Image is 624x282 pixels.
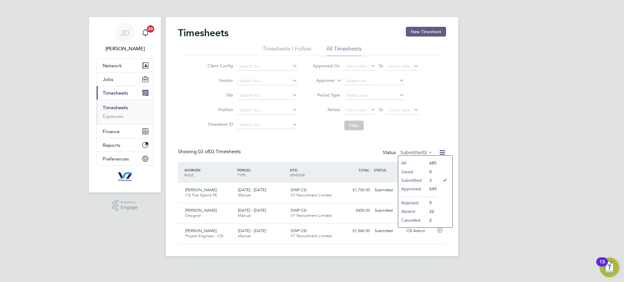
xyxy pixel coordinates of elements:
[185,208,217,213] span: [PERSON_NAME]
[398,216,426,224] li: Cancelled
[185,213,201,218] span: Designer
[185,228,217,233] span: [PERSON_NAME]
[237,106,297,115] input: Search for...
[185,233,223,238] span: Project Engineer - CSI
[291,187,307,192] span: DWP CSI
[398,185,426,193] li: Approved
[185,192,217,198] span: CSI Fire Hybrid PE
[426,207,437,216] li: 22
[206,107,233,112] label: Position
[326,45,362,56] li: All Timesheets
[198,149,209,155] span: 03 of
[178,27,229,39] h2: Timesheets
[97,125,153,138] button: Finance
[147,25,154,33] span: 20
[206,63,233,69] label: Client Config
[599,262,605,270] div: 13
[250,167,251,172] span: /
[345,63,367,69] span: Select date
[238,187,266,192] span: [DATE] - [DATE]
[424,150,427,156] span: 3
[426,159,437,167] li: 685
[96,172,154,182] a: Go to home page
[121,205,138,210] span: Engage
[237,121,297,129] input: Search for...
[388,107,410,113] span: Select date
[238,228,266,233] span: [DATE] - [DATE]
[96,45,154,52] span: Jake Dunwell
[121,200,138,205] span: Powered by
[206,78,233,83] label: Vendor
[313,63,340,69] label: Approved On
[237,91,297,100] input: Search for...
[426,199,437,207] li: 9
[426,185,437,193] li: 649
[341,185,372,195] div: £1,700.00
[103,113,123,119] a: Expenses
[404,226,436,236] div: CSI Admin
[398,176,426,185] li: Submitted
[291,213,331,218] span: V7 Recruitment Limited
[97,100,153,124] div: Timesheets
[291,228,307,233] span: DWP CSI
[237,77,297,85] input: Search for...
[238,208,266,213] span: [DATE] - [DATE]
[344,77,404,85] input: Search for...
[184,172,193,177] span: ROLE
[377,62,385,70] span: To
[238,213,251,218] span: Manual
[206,92,233,98] label: Site
[206,122,233,127] label: Timesheet ID
[120,29,129,37] span: JD
[372,226,404,236] div: Submitted
[313,92,340,98] label: Period Type
[398,167,426,176] li: Saved
[383,149,434,157] div: Status
[426,216,437,224] li: 2
[344,91,404,100] input: Select one
[238,192,251,198] span: Manual
[388,63,410,69] span: Select date
[97,138,153,152] button: Reports
[358,167,369,172] span: TOTAL
[372,185,404,195] div: Submitted
[96,23,154,52] a: JD[PERSON_NAME]
[103,90,128,96] span: Timesheets
[103,129,120,134] span: Finance
[377,106,385,114] span: To
[103,76,113,82] span: Jobs
[291,192,331,198] span: V7 Recruitment Limited
[97,86,153,100] button: Timesheets
[115,172,134,182] img: v7recruitment-logo-retina.png
[400,150,433,156] label: Submitted
[237,62,297,71] input: Search for...
[103,156,129,162] span: Preferences
[372,164,404,175] div: STATUS
[372,206,404,216] div: Submitted
[185,187,217,192] span: [PERSON_NAME]
[426,167,437,176] li: 0
[426,176,437,185] li: 3
[139,23,151,43] a: 20
[89,17,161,192] nav: Main navigation
[237,172,246,177] span: TYPE
[236,164,288,180] div: PERIOD
[406,27,446,37] button: New Timesheet
[97,152,153,165] button: Preferences
[178,149,242,155] div: Showing
[307,78,335,84] label: Approver
[600,258,619,277] button: Open Resource Center, 13 new notifications
[290,172,305,177] span: VENDOR
[198,149,241,155] span: 03 Timesheets
[112,200,138,211] a: Powered byEngage
[263,45,311,56] li: Timesheets I Follow
[398,199,426,207] li: Rejected
[200,167,201,172] span: /
[344,121,364,130] button: Filter
[313,107,340,112] label: Period
[398,207,426,216] li: Absent
[398,159,426,167] li: All
[291,233,331,238] span: V7 Recruitment Limited
[297,167,298,172] span: /
[341,226,372,236] div: £1,540.00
